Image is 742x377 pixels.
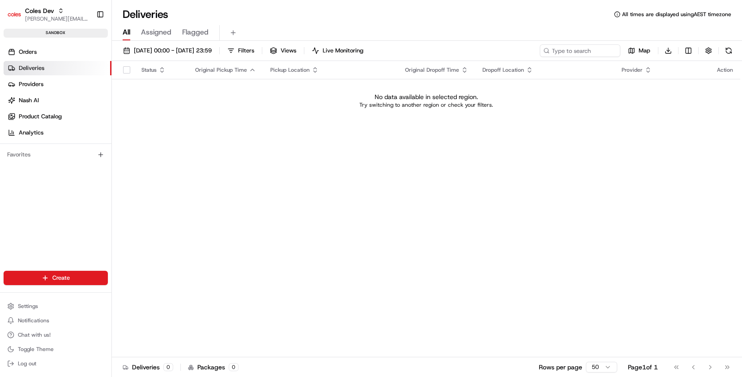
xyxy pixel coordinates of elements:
[4,300,108,312] button: Settings
[19,96,39,104] span: Nash AI
[4,329,108,341] button: Chat with us!
[134,47,212,55] span: [DATE] 00:00 - [DATE] 23:59
[7,7,21,22] img: Coles Dev
[4,109,111,124] a: Product Catalog
[266,44,300,57] button: Views
[238,47,254,55] span: Filters
[25,6,54,15] button: Coles Dev
[4,357,108,370] button: Log out
[188,363,239,372] div: Packages
[270,66,310,74] span: Pickup Location
[4,4,93,25] button: Coles DevColes Dev[PERSON_NAME][EMAIL_ADDRESS][DOMAIN_NAME]
[19,48,37,56] span: Orders
[4,93,111,108] a: Nash AI
[375,92,478,101] p: No data available in selected region.
[123,27,130,38] span: All
[76,130,83,138] div: 💻
[9,9,27,26] img: Nash
[19,129,43,137] span: Analytics
[195,66,247,74] span: Original Pickup Time
[639,47,650,55] span: Map
[9,35,163,50] p: Welcome 👋
[19,80,43,88] span: Providers
[405,66,459,74] span: Original Dropoff Time
[622,11,731,18] span: All times are displayed using AEST timezone
[482,66,524,74] span: Dropoff Location
[163,363,173,371] div: 0
[182,27,209,38] span: Flagged
[141,27,171,38] span: Assigned
[229,363,239,371] div: 0
[18,360,36,367] span: Log out
[119,44,216,57] button: [DATE] 00:00 - [DATE] 23:59
[9,130,16,138] div: 📗
[85,130,144,139] span: API Documentation
[63,151,108,158] a: Powered byPylon
[4,343,108,355] button: Toggle Theme
[622,66,643,74] span: Provider
[19,64,44,72] span: Deliveries
[624,44,654,57] button: Map
[123,7,168,22] h1: Deliveries
[223,44,258,57] button: Filters
[540,44,620,57] input: Type to search
[4,29,108,38] div: sandbox
[18,303,38,310] span: Settings
[89,152,108,158] span: Pylon
[4,147,108,162] div: Favorites
[4,77,111,91] a: Providers
[628,363,658,372] div: Page 1 of 1
[25,15,89,22] button: [PERSON_NAME][EMAIL_ADDRESS][DOMAIN_NAME]
[9,85,25,101] img: 1736555255976-a54dd68f-1ca7-489b-9aae-adbdc363a1c4
[308,44,367,57] button: Live Monitoring
[18,130,68,139] span: Knowledge Base
[18,331,51,338] span: Chat with us!
[23,57,148,67] input: Clear
[152,88,163,99] button: Start new chat
[281,47,296,55] span: Views
[4,314,108,327] button: Notifications
[72,126,147,142] a: 💻API Documentation
[4,271,108,285] button: Create
[4,126,111,140] a: Analytics
[717,66,733,74] div: Action
[722,44,735,57] button: Refresh
[18,317,49,324] span: Notifications
[539,363,582,372] p: Rows per page
[30,85,147,94] div: Start new chat
[359,101,493,108] p: Try switching to another region or check your filters.
[323,47,363,55] span: Live Monitoring
[30,94,113,101] div: We're available if you need us!
[141,66,157,74] span: Status
[4,61,111,75] a: Deliveries
[18,346,54,353] span: Toggle Theme
[19,113,62,121] span: Product Catalog
[4,45,111,59] a: Orders
[52,274,70,282] span: Create
[123,363,173,372] div: Deliveries
[5,126,72,142] a: 📗Knowledge Base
